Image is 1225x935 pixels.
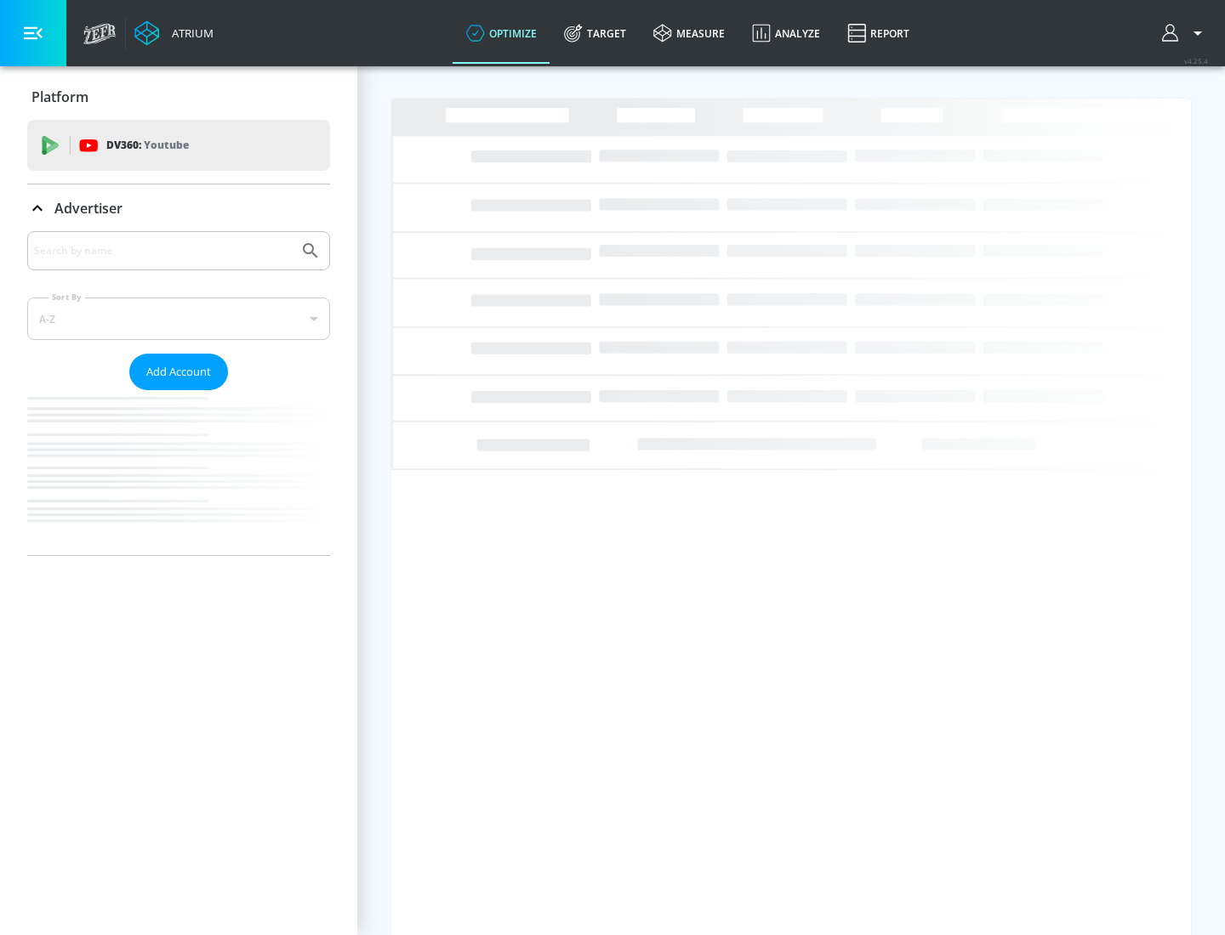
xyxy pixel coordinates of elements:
[31,88,88,106] p: Platform
[550,3,640,64] a: Target
[27,120,330,171] div: DV360: Youtube
[134,20,214,46] a: Atrium
[27,184,330,232] div: Advertiser
[146,362,211,382] span: Add Account
[48,292,85,303] label: Sort By
[27,390,330,555] nav: list of Advertiser
[453,3,550,64] a: optimize
[1184,56,1208,65] span: v 4.25.4
[738,3,834,64] a: Analyze
[34,240,292,262] input: Search by name
[640,3,738,64] a: measure
[106,136,189,155] p: DV360:
[27,73,330,121] div: Platform
[165,25,214,41] div: Atrium
[27,231,330,555] div: Advertiser
[144,136,189,154] p: Youtube
[834,3,923,64] a: Report
[27,297,330,340] div: A-Z
[54,199,122,218] p: Advertiser
[129,354,228,390] button: Add Account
